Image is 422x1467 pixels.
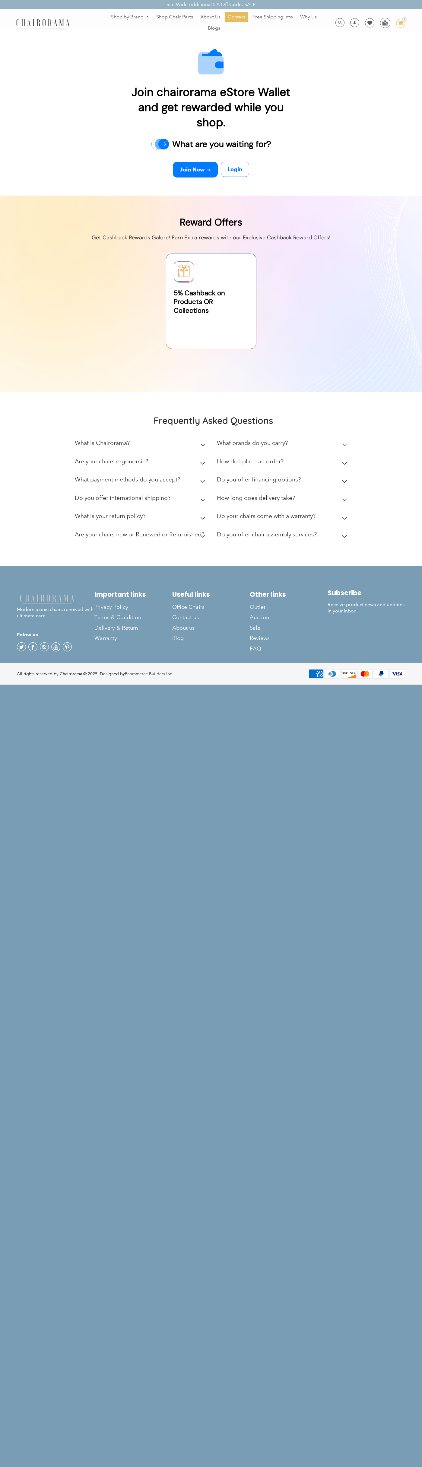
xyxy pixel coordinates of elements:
summary: Do you offer international shipping? [75,490,208,509]
summary: Are your chairs new or Renewed or Refurbished? [75,527,208,545]
nav: DesktopNavigation [99,12,329,34]
span: Contact [228,14,245,20]
summary: What is Chairorama? [75,435,208,454]
a: FAQ [250,644,327,654]
a: Privacy Policy [94,602,172,612]
summary: Do you offer financing options? [217,472,350,490]
img: WhatsApp_Image_2024-07-12_at_16.23.01.webp [380,18,390,27]
summary: Do you offer chair assembly services? [217,527,350,545]
h4: Folow us [17,631,94,638]
summary: Are your chairs ergonomic? [75,454,208,472]
div: 1 [402,17,407,22]
summary: What payment methods do you accept? [75,472,208,490]
h2: Other links [250,590,327,599]
summary: Do your chairs come with a warranty? [217,508,350,527]
a: 1 [392,19,405,28]
summary: How do I place an order? [217,454,350,472]
a: Sale [250,623,327,633]
span: Blogs [208,25,220,31]
p: Receive product news and updates in your inbox [328,602,405,614]
span: Privacy Policy [94,604,128,611]
img: chairorama [17,593,77,604]
p: What are you waiting for? [169,136,271,153]
h2: Important links [94,590,172,599]
a: Reviews [250,633,327,643]
h2: How do I place an order? [217,458,284,465]
h2: Do you offer financing options? [217,476,301,483]
h2: Are your chairs ergonomic? [75,458,148,465]
a: Shop Chair Parts [153,12,196,22]
span: Office Chairs [172,604,205,611]
h2: Are your chairs new or Renewed or Refurbished? [75,531,204,538]
a: Free Shipping Info [249,12,296,22]
h2: Do you offer international shipping? [75,494,170,501]
a: Shop by Brand [108,12,152,22]
h2: What brands do you carry? [217,439,288,446]
span: Warranty [94,635,117,642]
h2: Do you offer chair assembly services? [217,531,317,538]
summary: How long does delivery take? [217,490,350,509]
h2: Useful links [172,590,250,599]
span: Contact us [172,614,199,621]
a: Ecommerce Builders Inc. [125,671,173,676]
h2: What payment methods do you accept? [75,476,180,483]
h2: What is your return policy? [75,513,145,519]
span: Blog [172,635,184,642]
span: Delivery & Return [94,625,138,631]
h1: Reward Offers [92,211,331,234]
span: About us [172,625,195,631]
h2: What is Chairorama? [75,439,130,446]
h2: How long does delivery take? [217,494,295,501]
span: Outlet [250,604,265,611]
summary: What brands do you carry? [217,435,350,454]
img: chairorama [13,18,73,29]
span: About Us [200,14,221,20]
p: Get Cashback Rewards Galore! Earn Extra rewards with our Exclusive Cashback Reward Offers! [92,234,331,241]
h2: Frequently Asked Questions [75,415,352,426]
span: Reviews [250,635,270,642]
span: Shop Chair Parts [156,14,193,20]
a: Warranty [94,633,172,643]
a: Join Now [173,162,218,177]
a: Office Chairs [172,602,250,612]
a: About Us [197,12,224,22]
a: Delivery & Return [94,623,172,633]
div: All rights reserved by Chairorama © 2025. Designed by [17,671,173,677]
span: Terms & Condition [94,614,141,621]
span: Auction [250,614,269,621]
h2: Do your chairs come with a warranty? [217,513,316,519]
a: Login [221,162,249,177]
a: Blogs [205,23,223,33]
span: Free Shipping Info [252,14,293,20]
span: 5 % Cashback on Products OR Collections [174,289,249,315]
p: Modern iconic chairs renewed with ultimate care. [17,593,94,619]
a: About us [172,623,250,633]
span: Why Us [300,14,317,20]
span: FAQ [250,645,261,652]
a: Why Us [297,12,320,22]
a: Blog [172,633,250,643]
a: Outlet [250,602,327,612]
span: Sale [250,625,260,631]
a: Terms & Condition [94,612,172,622]
a: Contact us [172,612,250,622]
a: Contact [225,12,248,22]
p: Join chairorama eStore Wallet and get rewarded while you shop. [130,77,293,136]
summary: What is your return policy? [75,508,208,527]
a: Auction [250,612,327,622]
h2: Subscribe [328,589,405,597]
